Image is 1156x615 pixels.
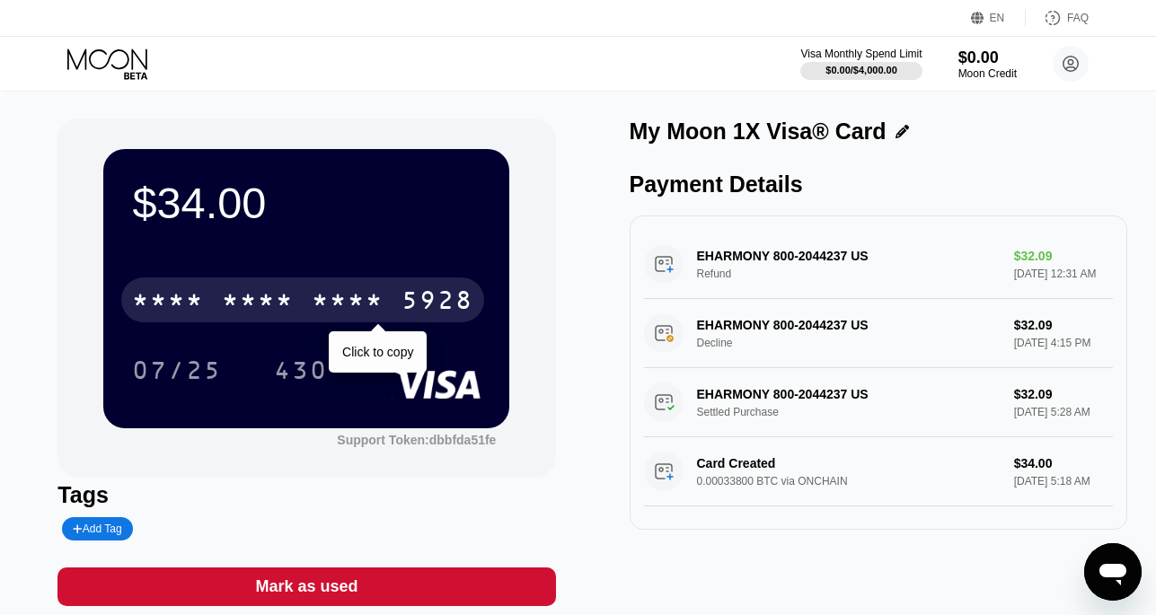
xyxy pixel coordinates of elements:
div: 430 [274,358,328,387]
div: $34.00 [132,178,481,228]
div: Add Tag [62,517,132,540]
div: Click to copy [342,345,413,359]
div: Visa Monthly Spend Limit [800,48,922,60]
div: Tags [57,482,555,508]
div: 430 [260,347,341,392]
div: Add Tag [73,523,121,535]
div: 5928 [402,288,473,317]
div: $0.00Moon Credit [958,48,1017,80]
div: Support Token: dbbfda51fe [337,433,496,447]
div: $0.00 [958,48,1017,67]
div: $0.00 / $4,000.00 [825,65,897,75]
div: My Moon 1X Visa® Card [630,119,887,145]
div: EN [971,9,1026,27]
iframe: Button to launch messaging window [1084,543,1142,601]
div: EN [990,12,1005,24]
div: Mark as used [255,576,357,597]
div: FAQ [1026,9,1089,27]
div: Mark as used [57,567,555,606]
div: Visa Monthly Spend Limit$0.00/$4,000.00 [800,48,922,80]
div: 07/25 [119,347,235,392]
div: Payment Details [630,171,1127,198]
div: Moon Credit [958,67,1017,80]
div: 07/25 [132,358,222,387]
div: Support Token:dbbfda51fe [337,433,496,447]
div: FAQ [1067,12,1089,24]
